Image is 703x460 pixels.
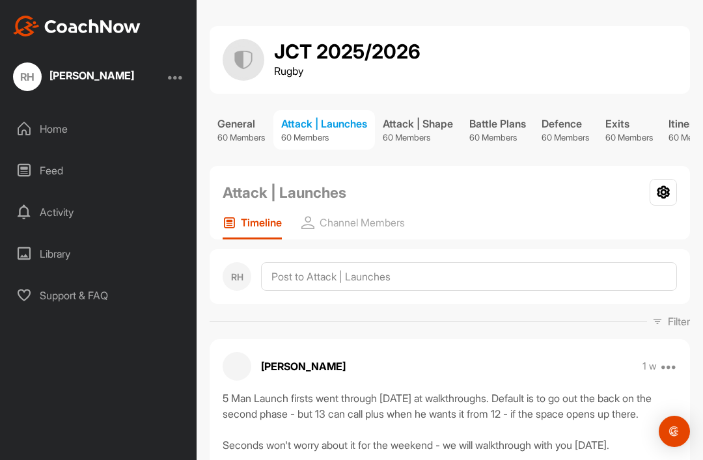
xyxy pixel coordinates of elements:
div: Library [7,237,191,270]
div: 5 Man Launch firsts went through [DATE] at walkthroughs. Default is to go out the back on the sec... [223,390,677,453]
div: General [217,116,265,131]
p: 60 Members [281,131,367,144]
h1: JCT 2025/2026 [274,41,420,63]
img: CoachNow [13,16,141,36]
p: 60 Members [605,131,653,144]
img: group [223,39,264,81]
p: 60 Members [542,131,589,144]
p: 1 w [642,360,657,373]
div: Attack | Launches [281,116,367,131]
div: Open Intercom Messenger [659,416,690,447]
div: RH [13,62,42,91]
div: Home [7,113,191,145]
p: 60 Members [469,131,526,144]
p: Rugby [274,63,420,79]
div: Activity [7,196,191,228]
div: Attack | Shape [383,116,453,131]
div: Support & FAQ [7,279,191,312]
div: [PERSON_NAME] [49,70,134,81]
h2: Attack | Launches [223,182,346,204]
div: Feed [7,154,191,187]
p: 60 Members [383,131,453,144]
div: Defence [542,116,589,131]
div: Battle Plans [469,116,526,131]
p: Channel Members [320,216,405,229]
p: [PERSON_NAME] [261,359,346,374]
p: Filter [668,314,690,329]
p: 60 Members [217,131,265,144]
div: RH [223,262,251,291]
p: Timeline [241,216,282,229]
div: Exits [605,116,653,131]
